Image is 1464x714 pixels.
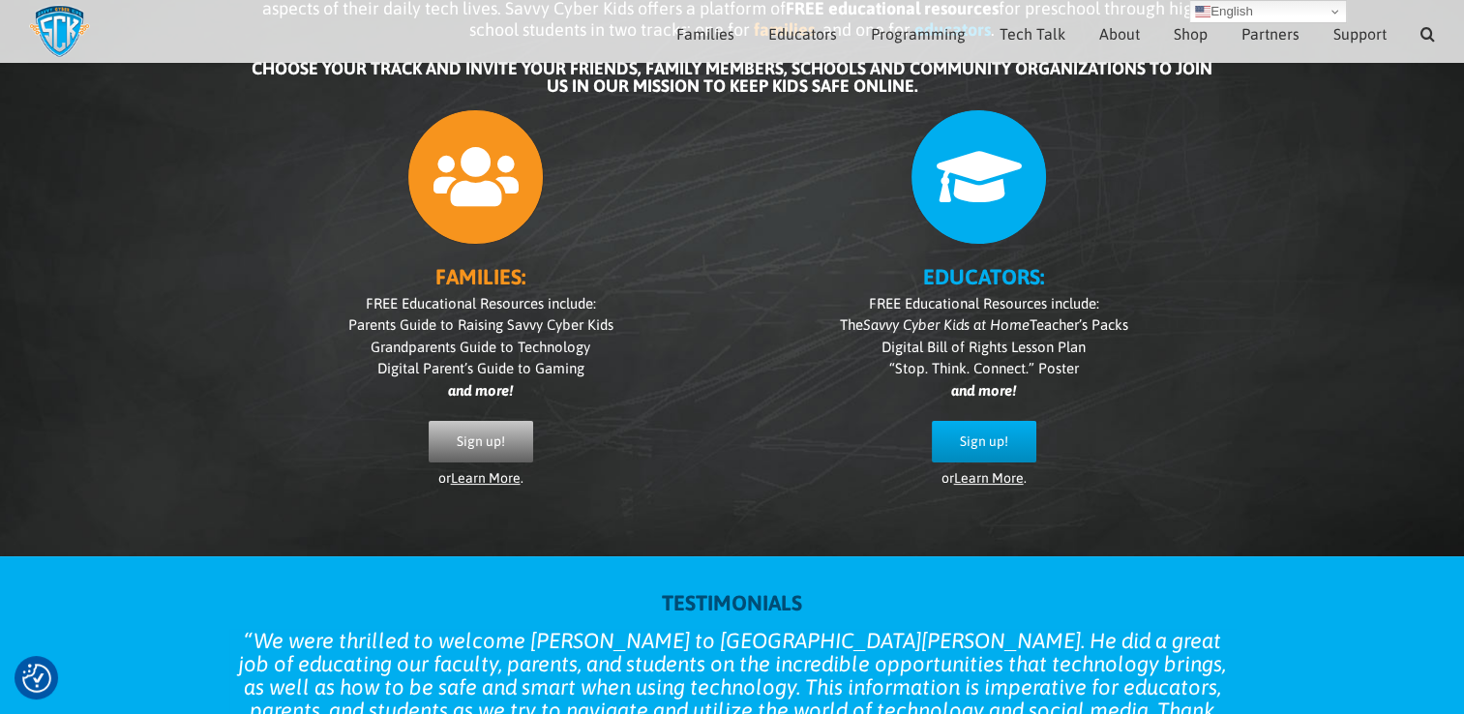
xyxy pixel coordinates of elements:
[1099,26,1140,42] span: About
[863,316,1030,333] i: Savvy Cyber Kids at Home
[252,58,1212,96] b: CHOOSE YOUR TRACK AND INVITE YOUR FRIENDS, FAMILY MEMBERS, SCHOOLS AND COMMUNITY ORGANIZATIONS TO...
[840,316,1128,333] span: The Teacher’s Packs
[889,360,1079,376] span: “Stop. Think. Connect.” Poster
[1000,26,1065,42] span: Tech Talk
[932,421,1036,462] a: Sign up!
[954,470,1024,486] a: Learn More
[429,421,533,462] a: Sign up!
[869,295,1099,312] span: FREE Educational Resources include:
[951,382,1016,399] i: and more!
[348,316,613,333] span: Parents Guide to Raising Savvy Cyber Kids
[1241,26,1300,42] span: Partners
[29,5,90,58] img: Savvy Cyber Kids Logo
[377,360,584,376] span: Digital Parent’s Guide to Gaming
[941,470,1027,486] span: or .
[871,26,966,42] span: Programming
[1333,26,1387,42] span: Support
[22,664,51,693] img: Revisit consent button
[662,590,802,615] strong: TESTIMONIALS
[448,382,513,399] i: and more!
[881,339,1086,355] span: Digital Bill of Rights Lesson Plan
[1195,4,1210,19] img: en
[1174,26,1208,42] span: Shop
[768,26,837,42] span: Educators
[366,295,596,312] span: FREE Educational Resources include:
[960,433,1008,450] span: Sign up!
[676,26,734,42] span: Families
[22,664,51,693] button: Consent Preferences
[371,339,590,355] span: Grandparents Guide to Technology
[451,470,521,486] a: Learn More
[923,264,1044,289] b: EDUCATORS:
[435,264,525,289] b: FAMILIES:
[438,470,523,486] span: or .
[457,433,505,450] span: Sign up!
